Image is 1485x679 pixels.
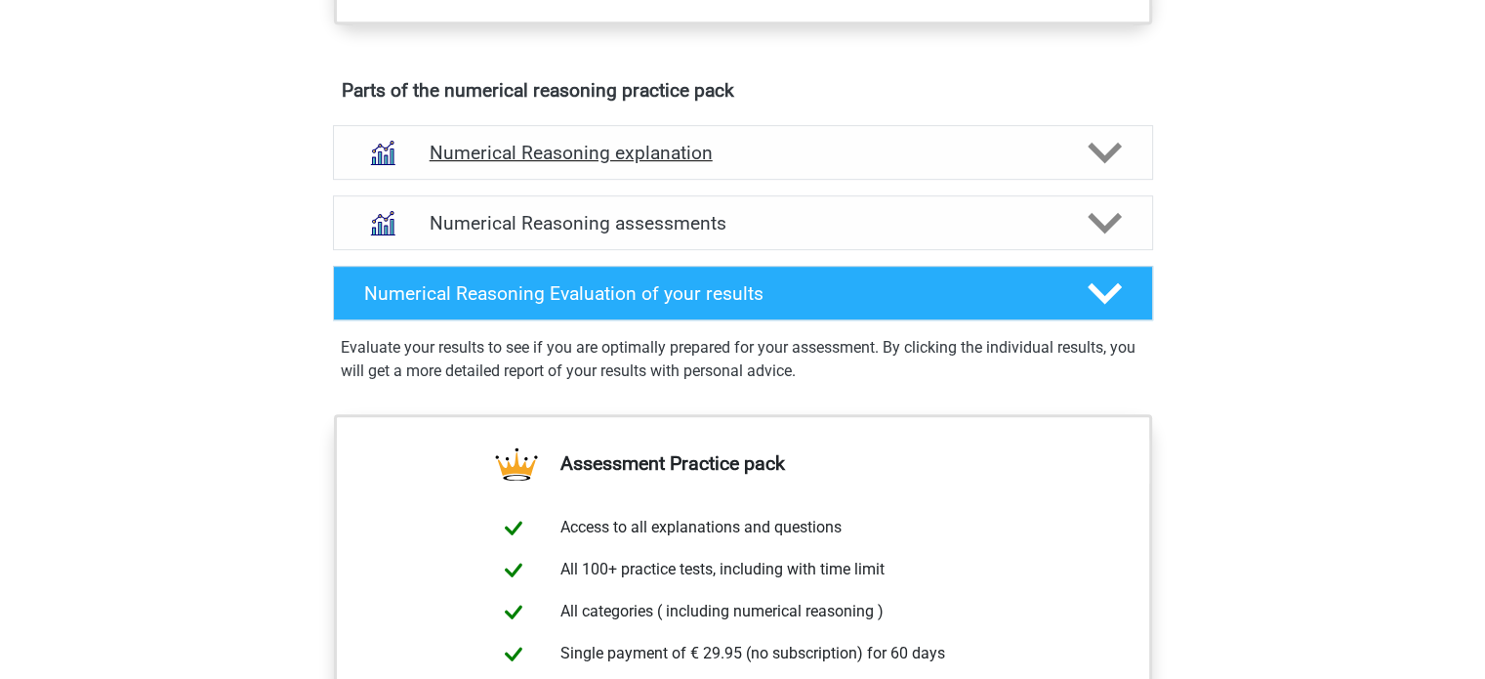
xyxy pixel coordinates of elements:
[325,195,1161,250] a: assessments Numerical Reasoning assessments
[341,336,1145,383] p: Evaluate your results to see if you are optimally prepared for your assessment. By clicking the i...
[325,266,1161,320] a: Numerical Reasoning Evaluation of your results
[357,198,407,248] img: numerical reasoning assessments
[325,125,1161,180] a: explanations Numerical Reasoning explanation
[430,212,1056,234] h4: Numerical Reasoning assessments
[342,79,1144,102] h4: Parts of the numerical reasoning practice pack
[357,128,407,178] img: numerical reasoning explanations
[364,282,1056,305] h4: Numerical Reasoning Evaluation of your results
[430,142,1056,164] h4: Numerical Reasoning explanation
